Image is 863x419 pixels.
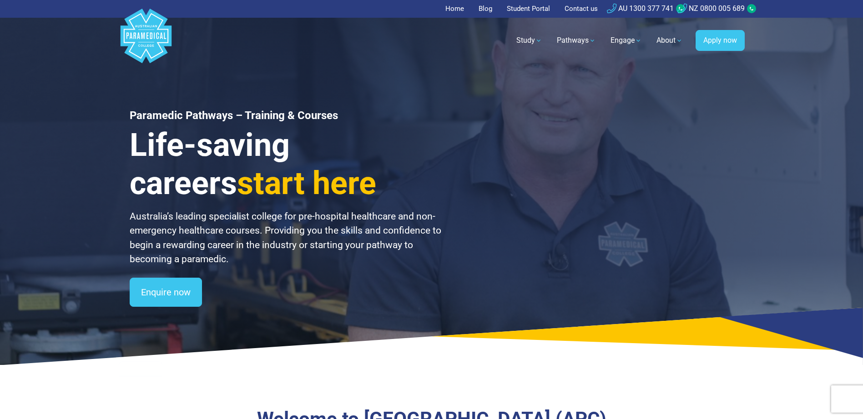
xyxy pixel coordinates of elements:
[651,28,688,53] a: About
[130,126,443,202] h3: Life-saving careers
[119,18,173,64] a: Australian Paramedical College
[677,4,745,13] a: NZ 0800 005 689
[130,209,443,267] p: Australia’s leading specialist college for pre-hospital healthcare and non-emergency healthcare c...
[511,28,548,53] a: Study
[130,109,443,122] h1: Paramedic Pathways – Training & Courses
[551,28,601,53] a: Pathways
[605,28,647,53] a: Engage
[607,4,674,13] a: AU 1300 377 741
[237,165,376,202] span: start here
[696,30,745,51] a: Apply now
[130,278,202,307] a: Enquire now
